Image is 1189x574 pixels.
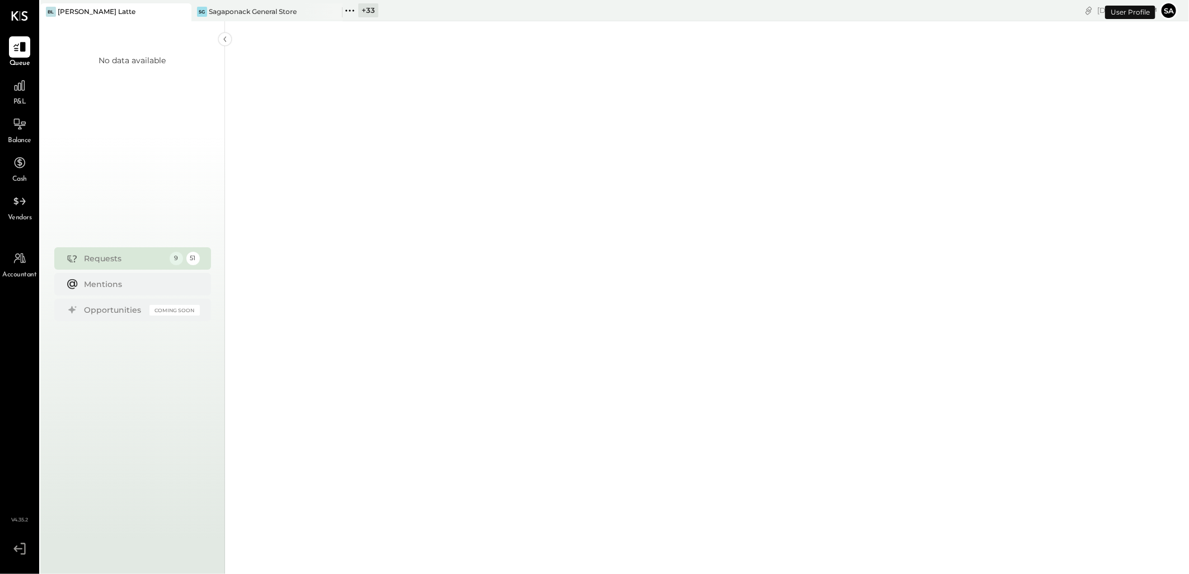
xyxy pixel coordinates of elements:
button: Sa [1160,2,1178,20]
span: Cash [12,175,27,185]
div: 51 [186,252,200,265]
a: Balance [1,114,39,146]
a: P&L [1,75,39,107]
div: User Profile [1105,6,1155,19]
a: Queue [1,36,39,69]
a: Accountant [1,248,39,280]
span: Vendors [8,213,32,223]
div: Sagaponack General Store [209,7,297,16]
div: 9 [170,252,183,265]
div: Coming Soon [149,305,200,316]
div: copy link [1083,4,1094,16]
div: Requests [85,253,164,264]
span: Queue [10,59,30,69]
div: Opportunities [85,304,144,316]
div: SG [197,7,207,17]
div: [PERSON_NAME] Latte [58,7,135,16]
div: Mentions [85,279,194,290]
span: Accountant [3,270,37,280]
div: No data available [99,55,166,66]
span: P&L [13,97,26,107]
div: BL [46,7,56,17]
span: Balance [8,136,31,146]
div: + 33 [358,3,378,17]
a: Cash [1,152,39,185]
div: [DATE] [1097,5,1157,16]
a: Vendors [1,191,39,223]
